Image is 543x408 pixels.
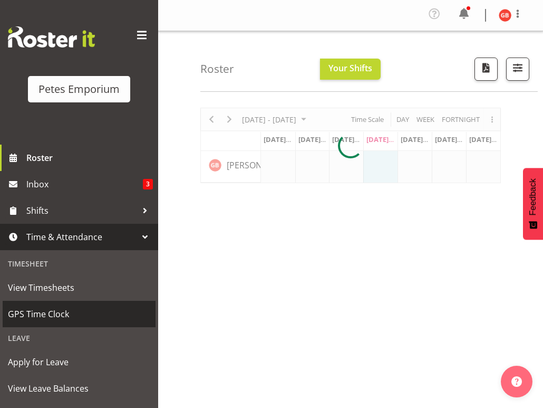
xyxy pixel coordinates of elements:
[328,62,372,74] span: Your Shifts
[320,59,381,80] button: Your Shifts
[3,253,156,274] div: Timesheet
[8,306,150,322] span: GPS Time Clock
[499,9,511,22] img: gillian-byford11184.jpg
[3,375,156,402] a: View Leave Balances
[200,63,234,75] h4: Roster
[8,26,95,48] img: Rosterit website logo
[8,280,150,296] span: View Timesheets
[523,168,543,240] button: Feedback - Show survey
[506,58,529,81] button: Filter Shifts
[26,229,137,245] span: Time & Attendance
[3,327,156,349] div: Leave
[38,81,120,97] div: Petes Emporium
[143,179,153,189] span: 3
[26,176,143,192] span: Inbox
[8,354,150,370] span: Apply for Leave
[26,203,137,219] span: Shifts
[528,178,538,215] span: Feedback
[3,274,156,301] a: View Timesheets
[3,349,156,375] a: Apply for Leave
[8,381,150,396] span: View Leave Balances
[474,58,498,81] button: Download a PDF of the roster according to the set date range.
[3,301,156,327] a: GPS Time Clock
[511,376,522,387] img: help-xxl-2.png
[26,150,153,166] span: Roster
